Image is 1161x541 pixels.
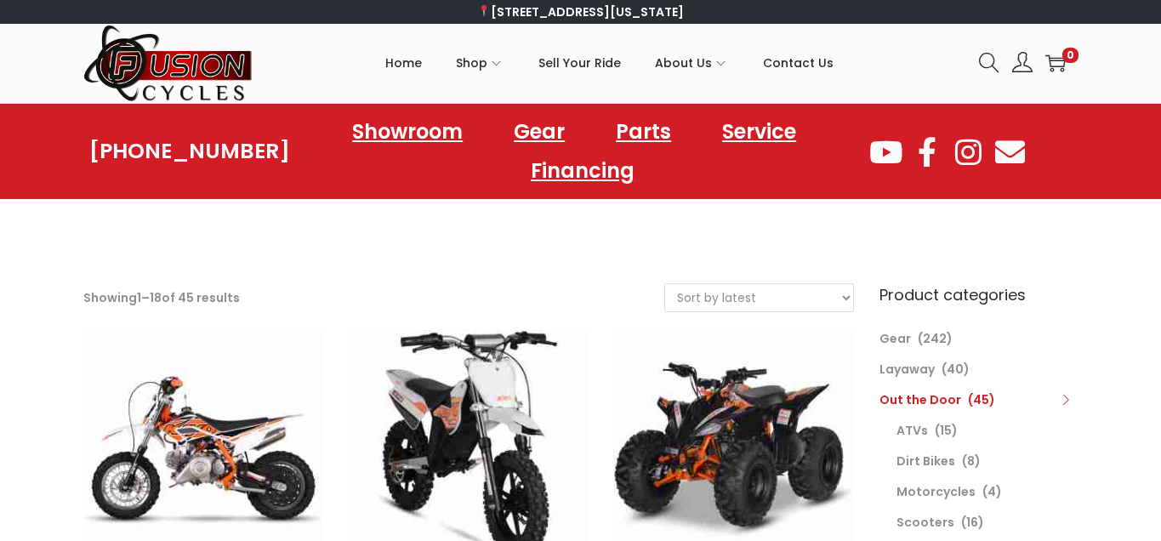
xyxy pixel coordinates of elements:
[879,391,961,408] a: Out the Door
[961,514,984,531] span: (16)
[599,112,688,151] a: Parts
[918,330,953,347] span: (242)
[655,42,712,84] span: About Us
[456,25,504,101] a: Shop
[290,112,867,191] nav: Menu
[962,453,981,470] span: (8)
[335,112,480,151] a: Showroom
[942,361,970,378] span: (40)
[538,25,621,101] a: Sell Your Ride
[879,361,935,378] a: Layaway
[538,42,621,84] span: Sell Your Ride
[89,140,290,163] a: [PHONE_NUMBER]
[968,391,995,408] span: (45)
[83,286,240,310] p: Showing – of 45 results
[655,25,729,101] a: About Us
[705,112,813,151] a: Service
[137,289,141,306] span: 1
[763,42,834,84] span: Contact Us
[1045,53,1066,73] a: 0
[665,284,853,311] select: Shop order
[763,25,834,101] a: Contact Us
[879,283,1078,306] h6: Product categories
[514,151,652,191] a: Financing
[896,514,954,531] a: Scooters
[477,3,684,20] a: [STREET_ADDRESS][US_STATE]
[478,5,490,17] img: 📍
[982,483,1002,500] span: (4)
[935,422,958,439] span: (15)
[253,25,966,101] nav: Primary navigation
[83,24,253,103] img: Woostify retina logo
[385,42,422,84] span: Home
[896,422,928,439] a: ATVs
[150,289,162,306] span: 18
[896,453,955,470] a: Dirt Bikes
[896,483,976,500] a: Motorcycles
[879,330,911,347] a: Gear
[497,112,582,151] a: Gear
[456,42,487,84] span: Shop
[385,25,422,101] a: Home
